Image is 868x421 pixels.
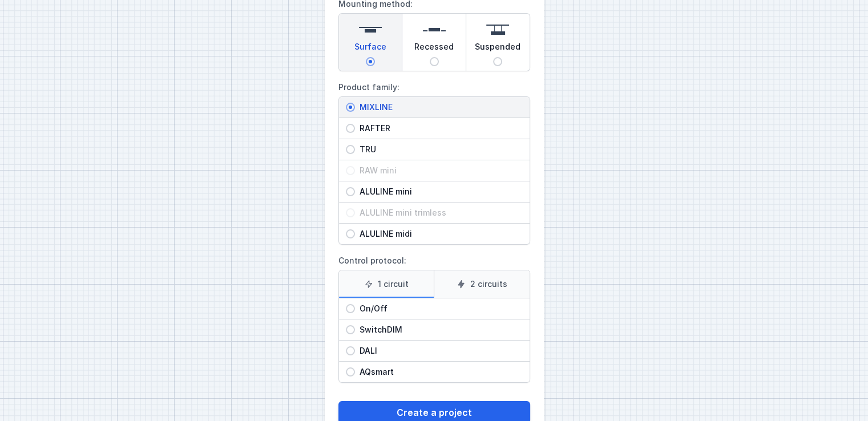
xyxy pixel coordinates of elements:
[346,346,355,355] input: DALI
[475,41,520,57] span: Suspended
[346,124,355,133] input: RAFTER
[346,145,355,154] input: TRU
[355,144,523,155] span: TRU
[355,366,523,378] span: AQsmart
[339,270,434,298] label: 1 circuit
[346,187,355,196] input: ALULINE mini
[414,41,454,57] span: Recessed
[434,270,530,298] label: 2 circuits
[486,18,509,41] img: suspended.svg
[355,186,523,197] span: ALULINE mini
[346,103,355,112] input: MIXLINE
[346,304,355,313] input: On/Off
[359,18,382,41] img: surface.svg
[354,41,386,57] span: Surface
[355,324,523,335] span: SwitchDIM
[355,123,523,134] span: RAFTER
[338,252,530,383] label: Control protocol:
[355,303,523,314] span: On/Off
[430,57,439,66] input: Recessed
[346,325,355,334] input: SwitchDIM
[338,78,530,245] label: Product family:
[366,57,375,66] input: Surface
[493,57,502,66] input: Suspended
[355,228,523,240] span: ALULINE midi
[355,102,523,113] span: MIXLINE
[346,229,355,238] input: ALULINE midi
[355,345,523,357] span: DALI
[346,367,355,377] input: AQsmart
[423,18,446,41] img: recessed.svg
